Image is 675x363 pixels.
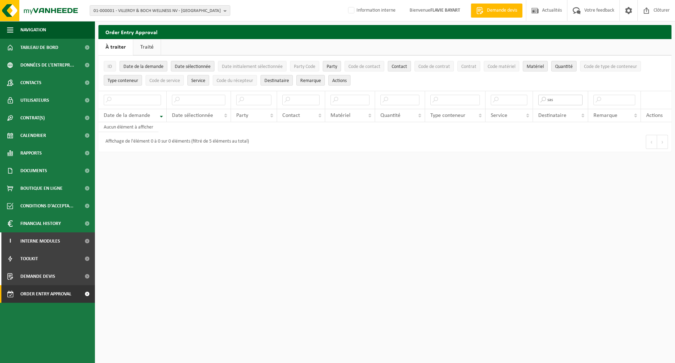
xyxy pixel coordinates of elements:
button: Code de type de conteneurCode de type de conteneur: Activate to sort [580,61,641,71]
span: Date sélectionnée [172,113,213,118]
span: Quantité [380,113,400,118]
button: RemarqueRemarque: Activate to sort [296,75,325,86]
span: Code du récepteur [217,78,253,83]
button: Date initialement sélectionnéeDate initialement sélectionnée: Activate to sort [218,61,287,71]
span: Actions [332,78,347,83]
span: Code de contrat [418,64,450,69]
td: Aucun élément à afficher [98,122,159,132]
button: Actions [328,75,351,86]
span: Demande devis [20,268,55,285]
a: Demande devis [471,4,522,18]
span: Type conteneur [108,78,138,83]
span: Matériel [330,113,351,118]
span: Rapports [20,144,42,162]
span: Quantité [555,64,573,69]
span: Contrat(s) [20,109,45,127]
span: Date de la demande [104,113,150,118]
strong: FLAVIE BAYART [430,8,460,13]
button: Code de contactCode de contact: Activate to sort [345,61,384,71]
span: Toolkit [20,250,38,268]
span: Financial History [20,215,61,232]
button: IDID: Activate to sort [104,61,116,71]
button: DestinataireDestinataire : Activate to sort [261,75,293,86]
button: Code de serviceCode de service: Activate to sort [146,75,184,86]
span: Données de l'entrepr... [20,56,74,74]
label: Information interne [347,5,396,16]
a: À traiter [98,39,133,55]
span: Service [191,78,205,83]
button: Date sélectionnéeDate sélectionnée: Activate to sort [171,61,214,71]
span: Documents [20,162,47,180]
button: Code du récepteurCode du récepteur: Activate to sort [213,75,257,86]
button: Date de la demandeDate de la demande: Activate to remove sorting [120,61,167,71]
span: Destinataire [538,113,566,118]
span: Service [491,113,507,118]
span: Code de contact [348,64,380,69]
div: Affichage de l'élément 0 à 0 sur 0 éléments (filtré de 5 éléments au total) [102,136,249,148]
span: Code matériel [488,64,515,69]
span: Interne modules [20,232,60,250]
span: Contrat [461,64,476,69]
button: Code matérielCode matériel: Activate to sort [484,61,519,71]
span: Tableau de bord [20,39,58,56]
span: Code de service [149,78,180,83]
button: PartyParty: Activate to sort [323,61,341,71]
span: Navigation [20,21,46,39]
span: I [7,232,13,250]
button: Code de contratCode de contrat: Activate to sort [414,61,454,71]
button: Type conteneurType conteneur: Activate to sort [104,75,142,86]
span: Matériel [527,64,544,69]
span: Order entry approval [20,285,71,303]
button: Next [657,135,668,149]
button: Party CodeParty Code: Activate to sort [290,61,319,71]
span: Contact [282,113,300,118]
span: Date sélectionnée [175,64,211,69]
button: ServiceService: Activate to sort [187,75,209,86]
span: Type conteneur [430,113,465,118]
span: Party [236,113,248,118]
span: Utilisateurs [20,92,49,109]
span: Code de type de conteneur [584,64,637,69]
button: 01-000001 - VILLEROY & BOCH WELLNESS NV - [GEOGRAPHIC_DATA] [90,5,230,16]
span: Destinataire [264,78,289,83]
span: Demande devis [485,7,519,14]
h2: Order Entry Approval [98,25,671,39]
span: Contact [392,64,407,69]
span: Date de la demande [123,64,163,69]
a: Traité [133,39,161,55]
span: Remarque [300,78,321,83]
button: MatérielMatériel: Activate to sort [523,61,548,71]
span: Conditions d'accepta... [20,197,73,215]
button: ContactContact: Activate to sort [388,61,411,71]
span: Boutique en ligne [20,180,63,197]
button: Previous [646,135,657,149]
span: Party [327,64,337,69]
span: Remarque [593,113,617,118]
span: ID [108,64,112,69]
button: ContratContrat: Activate to sort [457,61,480,71]
span: Date initialement sélectionnée [222,64,283,69]
span: Actions [646,113,663,118]
button: QuantitéQuantité: Activate to sort [551,61,577,71]
span: 01-000001 - VILLEROY & BOCH WELLNESS NV - [GEOGRAPHIC_DATA] [94,6,221,16]
span: Calendrier [20,127,46,144]
span: Contacts [20,74,41,92]
span: Party Code [294,64,315,69]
